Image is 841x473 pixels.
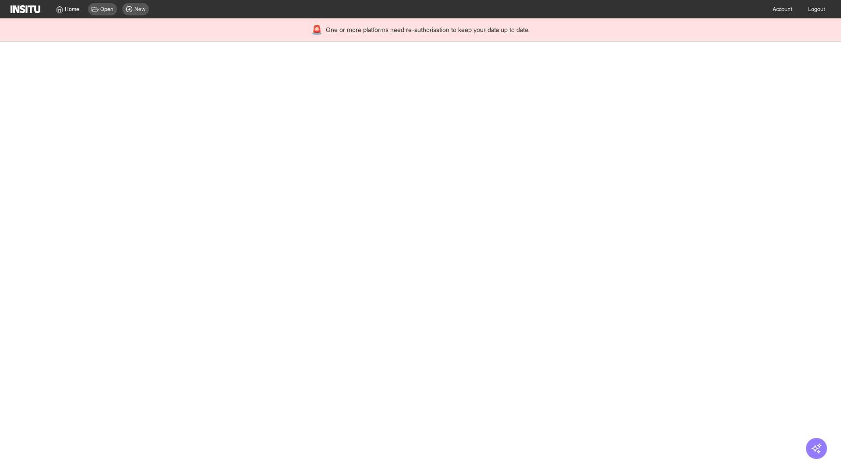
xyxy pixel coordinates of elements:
[326,25,530,34] span: One or more platforms need re-authorisation to keep your data up to date.
[100,6,113,13] span: Open
[65,6,79,13] span: Home
[11,5,40,13] img: Logo
[311,24,322,36] div: 🚨
[134,6,145,13] span: New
